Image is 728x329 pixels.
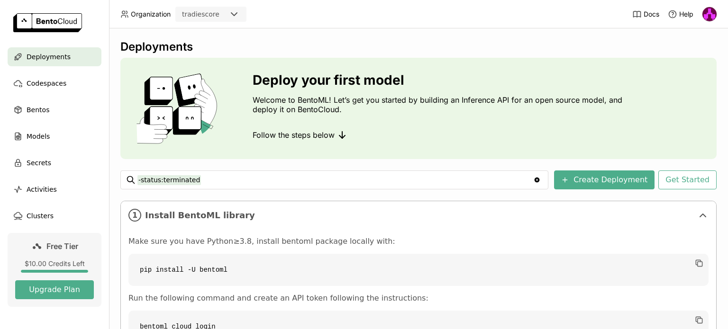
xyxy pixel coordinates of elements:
[8,180,101,199] a: Activities
[554,170,655,189] button: Create Deployment
[8,127,101,146] a: Models
[8,47,101,66] a: Deployments
[632,9,659,19] a: Docs
[128,293,709,303] p: Run the following command and create an API token following the instructions:
[121,201,716,229] div: 1Install BentoML library
[145,210,693,221] span: Install BentoML library
[253,72,627,88] h3: Deploy your first model
[27,210,54,222] span: Clusters
[128,254,709,286] code: pip install -U bentoml
[120,40,717,54] div: Deployments
[27,104,49,116] span: Bentos
[253,95,627,114] p: Welcome to BentoML! Let’s get you started by building an Inference API for an open source model, ...
[8,74,101,93] a: Codespaces
[702,7,717,21] img: Quang Le
[15,280,94,299] button: Upgrade Plan
[27,131,50,142] span: Models
[8,153,101,172] a: Secrets
[220,10,221,19] input: Selected tradiescore.
[644,10,659,18] span: Docs
[658,170,717,189] button: Get Started
[8,233,101,307] a: Free Tier$10.00 Credits LeftUpgrade Plan
[128,73,230,144] img: cover onboarding
[533,176,541,184] svg: Clear value
[182,9,219,19] div: tradiescore
[27,184,57,195] span: Activities
[13,13,82,32] img: logo
[8,100,101,119] a: Bentos
[128,209,141,222] i: 1
[131,10,171,18] span: Organization
[15,259,94,268] div: $10.00 Credits Left
[128,237,709,246] p: Make sure you have Python≥3.8, install bentoml package locally with:
[253,130,335,140] span: Follow the steps below
[46,241,78,251] span: Free Tier
[27,157,51,169] span: Secrets
[668,9,693,19] div: Help
[8,206,101,225] a: Clusters
[27,78,66,89] span: Codespaces
[679,10,693,18] span: Help
[27,51,71,62] span: Deployments
[137,172,533,187] input: Search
